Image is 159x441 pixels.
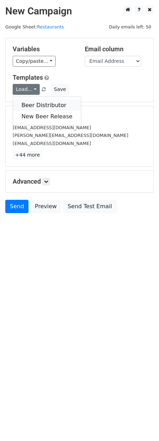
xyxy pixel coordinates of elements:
[13,111,81,122] a: New Beer Release
[51,84,69,95] button: Save
[107,23,154,31] span: Daily emails left: 50
[13,133,128,138] small: [PERSON_NAME][EMAIL_ADDRESS][DOMAIN_NAME]
[13,74,43,81] a: Templates
[30,200,61,213] a: Preview
[13,84,40,95] a: Load...
[13,141,91,146] small: [EMAIL_ADDRESS][DOMAIN_NAME]
[13,151,42,159] a: +44 more
[107,24,154,29] a: Daily emails left: 50
[63,200,116,213] a: Send Test Email
[124,407,159,441] iframe: Chat Widget
[5,5,154,17] h2: New Campaign
[37,24,64,29] a: Restaurants
[13,125,91,130] small: [EMAIL_ADDRESS][DOMAIN_NAME]
[13,178,146,185] h5: Advanced
[5,200,28,213] a: Send
[13,56,56,67] a: Copy/paste...
[13,45,74,53] h5: Variables
[13,100,81,111] a: Beer Distributor
[85,45,146,53] h5: Email column
[5,24,64,29] small: Google Sheet:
